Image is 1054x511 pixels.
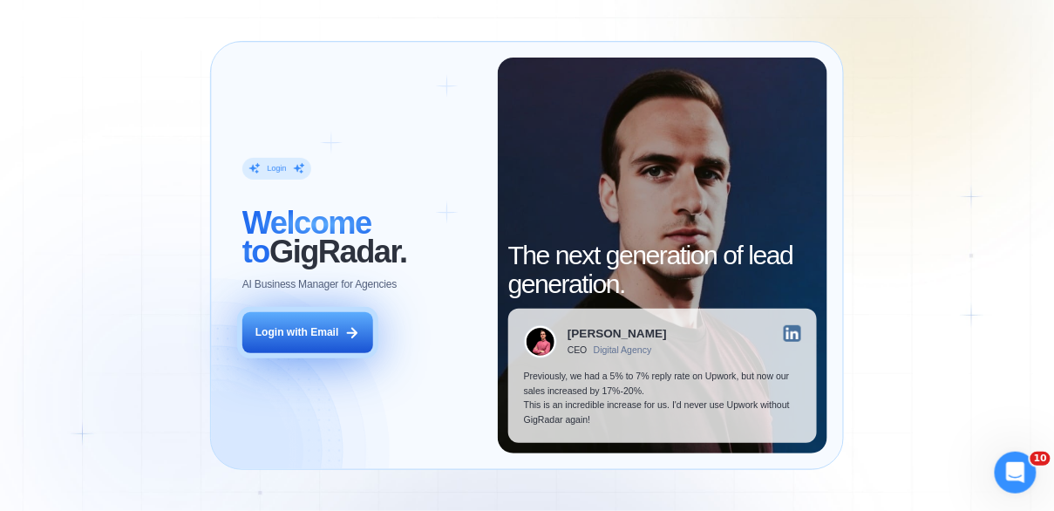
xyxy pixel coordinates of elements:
span: Welcome to [242,205,371,269]
h2: The next generation of lead generation. [508,241,817,299]
div: CEO [568,344,587,355]
iframe: Intercom live chat [995,452,1037,494]
h2: ‍ GigRadar. [242,208,482,267]
div: Login [268,163,287,174]
div: Digital Agency [594,344,652,355]
div: [PERSON_NAME] [568,328,667,340]
p: AI Business Manager for Agencies [242,277,397,292]
span: 10 [1030,452,1051,466]
div: Login with Email [255,325,339,340]
p: Previously, we had a 5% to 7% reply rate on Upwork, but now our sales increased by 17%-20%. This ... [524,369,801,427]
button: Login with Email [242,312,373,353]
